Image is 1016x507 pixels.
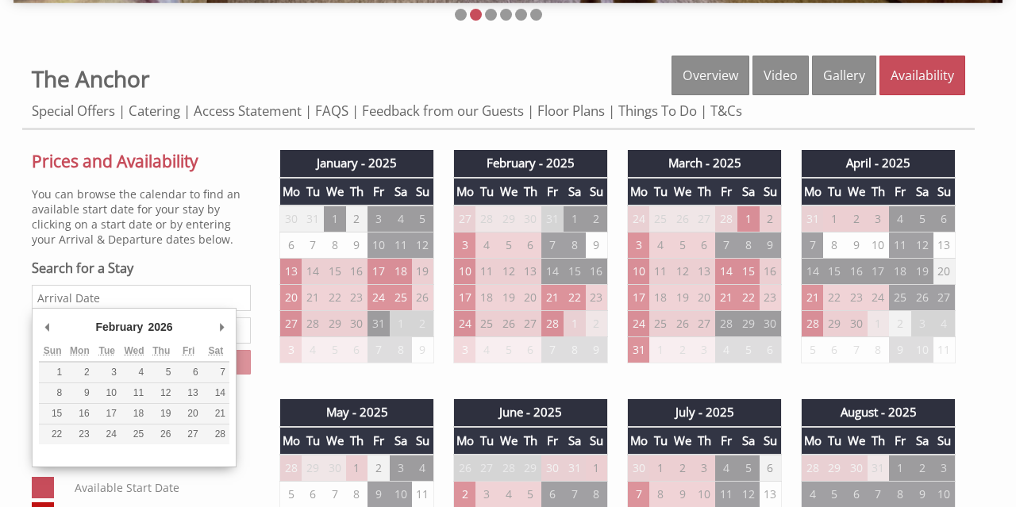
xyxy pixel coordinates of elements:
td: 15 [324,259,346,285]
td: 3 [911,311,933,337]
td: 9 [412,337,434,363]
td: 10 [368,232,390,259]
th: Mo [454,178,476,205]
th: Su [933,427,956,455]
td: 24 [628,205,650,232]
td: 9 [889,337,911,363]
td: 27 [454,205,476,232]
td: 11 [475,259,498,285]
td: 25 [889,285,911,311]
th: Sa [390,427,412,455]
button: 18 [121,404,148,424]
td: 15 [823,259,845,285]
th: Fr [715,178,737,205]
button: 15 [39,404,66,424]
th: Th [694,427,716,455]
th: Fr [715,427,737,455]
td: 19 [911,259,933,285]
td: 27 [475,455,498,482]
th: Sa [911,427,933,455]
button: 8 [39,383,66,403]
th: Fr [541,178,564,205]
td: 21 [802,285,824,311]
td: 13 [933,232,956,259]
td: 29 [498,205,520,232]
td: 3 [280,337,302,363]
td: 9 [346,232,368,259]
td: 28 [802,311,824,337]
th: May - 2025 [280,399,434,426]
a: T&Cs [710,102,742,120]
button: 19 [148,404,175,424]
td: 4 [475,232,498,259]
td: 31 [802,205,824,232]
td: 31 [368,311,390,337]
th: We [845,427,868,455]
th: February - 2025 [454,150,608,177]
td: 18 [475,285,498,311]
td: 18 [649,285,672,311]
td: 1 [324,205,346,232]
td: 24 [868,285,890,311]
td: 20 [694,285,716,311]
td: 2 [845,205,868,232]
td: 9 [586,337,608,363]
td: 19 [498,285,520,311]
abbr: Saturday [209,345,224,356]
th: We [324,178,346,205]
td: 5 [737,337,760,363]
td: 3 [628,232,650,259]
a: FAQS [315,102,348,120]
td: 26 [412,285,434,311]
abbr: Sunday [44,345,62,356]
td: 27 [280,311,302,337]
td: 8 [324,232,346,259]
td: 12 [911,232,933,259]
td: 27 [520,311,542,337]
th: Su [760,178,782,205]
td: 24 [454,311,476,337]
td: 8 [390,337,412,363]
td: 6 [760,337,782,363]
th: Su [412,178,434,205]
button: Next Month [214,315,229,339]
td: 3 [368,205,390,232]
td: 17 [628,285,650,311]
td: 7 [541,232,564,259]
td: 2 [586,205,608,232]
button: Previous Month [39,315,55,339]
th: Su [586,178,608,205]
td: 14 [715,259,737,285]
td: 4 [715,337,737,363]
td: 12 [412,232,434,259]
td: 22 [737,285,760,311]
td: 30 [280,205,302,232]
td: 22 [823,285,845,311]
td: 23 [346,285,368,311]
td: 5 [672,232,694,259]
th: We [845,178,868,205]
th: Fr [368,178,390,205]
th: We [498,427,520,455]
button: 1 [39,363,66,382]
td: 22 [564,285,586,311]
td: 19 [412,259,434,285]
td: 26 [498,311,520,337]
td: 16 [760,259,782,285]
th: Mo [802,178,824,205]
td: 7 [845,337,868,363]
button: 20 [175,404,202,424]
td: 31 [302,205,324,232]
td: 13 [280,259,302,285]
th: We [672,427,694,455]
td: 1 [564,311,586,337]
td: 14 [302,259,324,285]
th: Sa [564,178,586,205]
td: 5 [911,205,933,232]
td: 26 [672,311,694,337]
button: 24 [94,424,121,444]
abbr: Thursday [152,345,170,356]
a: Overview [672,56,749,95]
td: 23 [845,285,868,311]
th: Th [868,178,890,205]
